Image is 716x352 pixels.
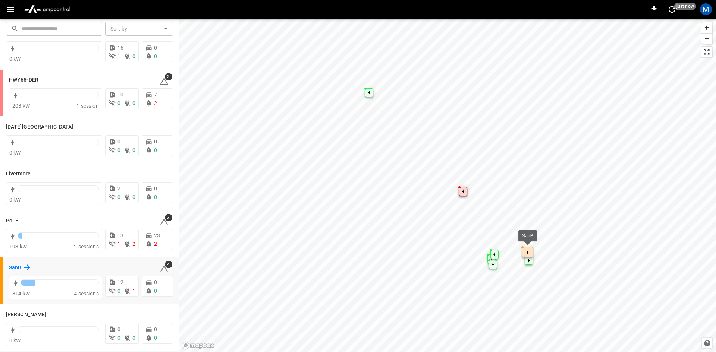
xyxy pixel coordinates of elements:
[74,291,99,296] span: 4 sessions
[154,241,157,247] span: 2
[9,264,21,272] h6: SanB
[117,326,120,332] span: 0
[117,139,120,145] span: 0
[117,232,123,238] span: 13
[9,337,21,343] span: 0 kW
[154,194,157,200] span: 0
[76,103,98,109] span: 1 session
[701,33,712,44] button: Zoom out
[117,335,120,341] span: 0
[74,244,99,250] span: 2 sessions
[700,3,712,15] div: profile-icon
[154,288,157,294] span: 0
[6,311,46,319] h6: Vernon
[9,56,21,62] span: 0 kW
[9,76,38,84] h6: HWY65-DER
[154,335,157,341] span: 0
[154,279,157,285] span: 0
[117,147,120,153] span: 0
[132,194,135,200] span: 0
[132,147,135,153] span: 0
[132,288,135,294] span: 1
[154,139,157,145] span: 0
[9,197,21,203] span: 0 kW
[165,73,172,80] span: 2
[459,187,467,196] div: Map marker
[666,3,678,15] button: set refresh interval
[117,185,120,191] span: 2
[117,288,120,294] span: 0
[6,217,19,225] h6: PoLB
[132,241,135,247] span: 2
[154,232,160,238] span: 23
[165,214,172,221] span: 3
[522,247,533,257] div: Map marker
[154,45,157,51] span: 0
[12,103,30,109] span: 203 kW
[117,279,123,285] span: 12
[487,254,496,263] div: Map marker
[154,53,157,59] span: 0
[154,100,157,106] span: 2
[701,34,712,44] span: Zoom out
[365,88,373,97] div: Map marker
[154,147,157,153] span: 0
[522,232,533,240] div: SanB
[179,19,716,352] canvas: Map
[117,241,120,247] span: 1
[701,22,712,33] button: Zoom in
[132,335,135,341] span: 0
[6,170,31,178] h6: Livermore
[117,100,120,106] span: 0
[21,2,73,16] img: ampcontrol.io logo
[525,256,533,265] div: Map marker
[181,341,214,350] a: Mapbox homepage
[9,150,21,156] span: 0 kW
[489,260,497,269] div: Map marker
[154,185,157,191] span: 0
[117,92,123,98] span: 10
[117,53,120,59] span: 1
[132,53,135,59] span: 0
[154,326,157,332] span: 0
[12,291,30,296] span: 814 kW
[117,194,120,200] span: 0
[490,250,499,259] div: Map marker
[6,123,73,131] h6: Karma Center
[117,45,123,51] span: 16
[154,92,157,98] span: 7
[674,3,696,10] span: just now
[165,261,172,268] span: 4
[9,244,27,250] span: 193 kW
[132,100,135,106] span: 0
